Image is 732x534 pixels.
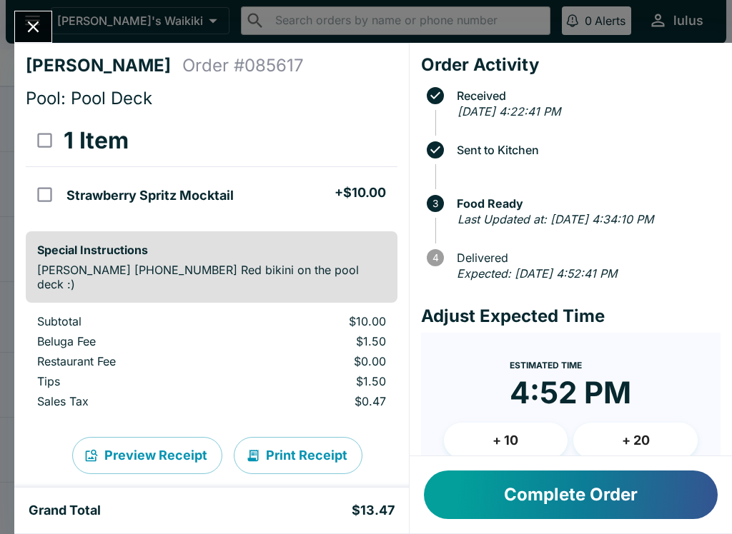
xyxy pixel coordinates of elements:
[26,88,152,109] span: Pool: Pool Deck
[37,394,226,408] p: Sales Tax
[457,266,617,281] em: Expected: [DATE] 4:52:41 PM
[450,197,721,210] span: Food Ready
[26,55,182,76] h4: [PERSON_NAME]
[352,502,395,519] h5: $13.47
[37,243,386,257] h6: Special Instructions
[450,143,721,156] span: Sent to Kitchen
[15,11,51,42] button: Close
[26,314,397,414] table: orders table
[29,502,101,519] h5: Grand Total
[450,251,721,264] span: Delivered
[421,54,721,76] h4: Order Activity
[510,374,631,411] time: 4:52 PM
[64,126,129,155] h3: 1 Item
[424,470,718,519] button: Complete Order
[450,89,721,102] span: Received
[249,334,386,348] p: $1.50
[249,354,386,368] p: $0.00
[234,437,362,474] button: Print Receipt
[510,360,582,371] span: Estimated Time
[249,374,386,388] p: $1.50
[72,437,222,474] button: Preview Receipt
[37,314,226,328] p: Subtotal
[182,55,304,76] h4: Order # 085617
[421,306,721,327] h4: Adjust Expected Time
[573,423,698,458] button: + 20
[457,104,560,119] em: [DATE] 4:22:41 PM
[37,374,226,388] p: Tips
[444,423,568,458] button: + 10
[335,184,386,201] h5: + $10.00
[432,198,438,209] text: 3
[66,187,234,204] h5: Strawberry Spritz Mocktail
[249,314,386,328] p: $10.00
[457,212,653,226] em: Last Updated at: [DATE] 4:34:10 PM
[37,354,226,368] p: Restaurant Fee
[249,394,386,408] p: $0.47
[37,263,386,291] p: [PERSON_NAME] [PHONE_NUMBER] Red bikini on the pool deck :)
[26,115,397,220] table: orders table
[432,252,438,263] text: 4
[37,334,226,348] p: Beluga Fee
